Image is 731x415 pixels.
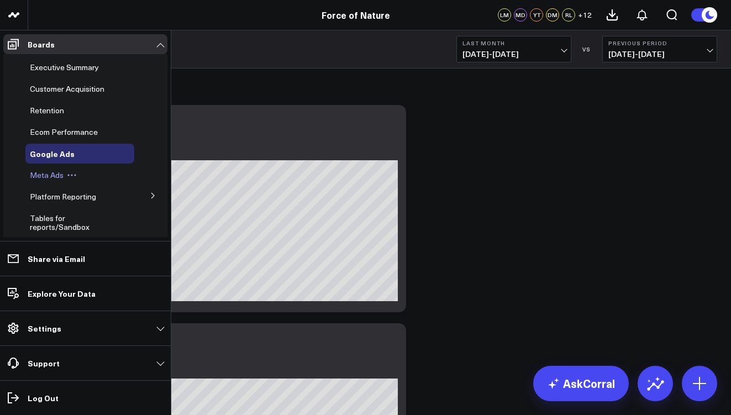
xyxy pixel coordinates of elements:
div: LM [498,8,511,22]
p: Explore Your Data [28,289,96,298]
div: VS [577,46,597,52]
span: Customer Acquisition [30,83,104,94]
a: Meta Ads [30,171,64,180]
a: Retention [30,106,64,115]
a: Google Ads [30,149,75,158]
a: AskCorral [533,366,629,401]
div: Previous: $13.25k [50,151,398,160]
p: Log Out [28,393,59,402]
a: Tables for reports/Sandbox [30,214,119,232]
button: Previous Period[DATE]-[DATE] [602,36,717,62]
a: Ecom Performance [30,128,98,136]
span: [DATE] - [DATE] [608,50,711,59]
a: Customer Acquisition [30,85,104,93]
span: Ecom Performance [30,127,98,137]
div: RL [562,8,575,22]
button: Last Month[DATE]-[DATE] [456,36,571,62]
p: Support [28,359,60,367]
span: Google Ads [30,148,75,159]
span: Meta Ads [30,170,64,180]
a: Log Out [3,388,167,408]
span: + 12 [578,11,592,19]
span: Executive Summary [30,62,99,72]
span: Tables for reports/Sandbox [30,213,90,232]
p: Settings [28,324,61,333]
div: YT [530,8,543,22]
a: Force of Nature [322,9,390,21]
b: Previous Period [608,40,711,46]
p: Share via Email [28,254,85,263]
button: +12 [578,8,592,22]
span: Retention [30,105,64,115]
span: [DATE] - [DATE] [462,50,565,59]
b: Last Month [462,40,565,46]
span: Platform Reporting [30,191,96,202]
div: Previous: 264.46k [50,370,398,379]
div: MD [514,8,527,22]
a: Executive Summary [30,63,99,72]
div: DM [546,8,559,22]
p: Boards [28,40,55,49]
